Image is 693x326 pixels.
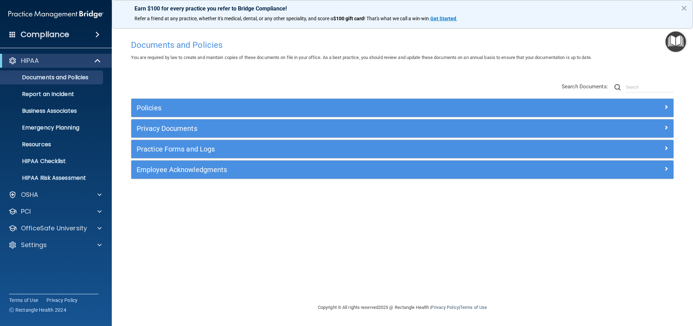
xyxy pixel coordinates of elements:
[137,123,668,134] a: Privacy Documents
[21,30,69,39] h4: Compliance
[5,141,100,148] p: Resources
[134,16,333,21] span: Refer a friend at any practice, whether it's medical, dental, or any other speciality, and score a
[137,166,533,173] h5: Employee Acknowledgments
[665,31,686,52] button: Open Resource Center
[21,241,47,249] p: Settings
[333,16,364,21] strong: $100 gift card
[364,16,430,21] span: ! That's what we call a win-win.
[614,84,621,90] img: ic-search.3b580494.png
[5,158,100,165] p: HIPAA Checklist
[21,57,39,65] p: HIPAA
[137,145,533,153] h5: Practice Forms and Logs
[9,297,38,304] a: Terms of Use
[5,74,100,81] p: Documents and Policies
[5,108,100,114] p: Business Associates
[562,83,608,90] span: Search Documents:
[131,40,674,50] h4: Documents and Policies
[8,57,101,65] a: HIPAA
[21,224,87,232] p: OfficeSafe University
[8,241,102,249] a: Settings
[134,5,670,12] p: Earn $100 for every practice you refer to Bridge Compliance!
[8,191,102,199] a: OSHA
[681,2,687,14] button: Close
[275,296,530,319] div: Copyright © All rights reserved 2025 @ Rectangle Health | |
[137,104,533,112] h5: Policies
[430,16,456,21] strong: Get Started
[137,125,533,132] h5: Privacy Documents
[460,305,487,310] a: Terms of Use
[5,91,100,98] p: Report an Incident
[21,191,38,199] p: OSHA
[21,207,31,216] p: PCI
[8,207,102,216] a: PCI
[5,175,100,181] p: HIPAA Risk Assessment
[431,305,459,310] a: Privacy Policy
[131,55,592,60] span: You are required by law to create and maintain copies of these documents on file in your office. ...
[137,102,668,113] a: Policies
[8,7,103,21] img: PMB logo
[626,82,674,92] input: Search
[137,143,668,155] a: Practice Forms and Logs
[46,297,78,304] a: Privacy Policy
[137,164,668,175] a: Employee Acknowledgments
[8,224,102,232] a: OfficeSafe University
[430,16,457,21] a: Get Started
[5,124,100,131] p: Emergency Planning
[9,306,66,313] span: Ⓒ Rectangle Health 2024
